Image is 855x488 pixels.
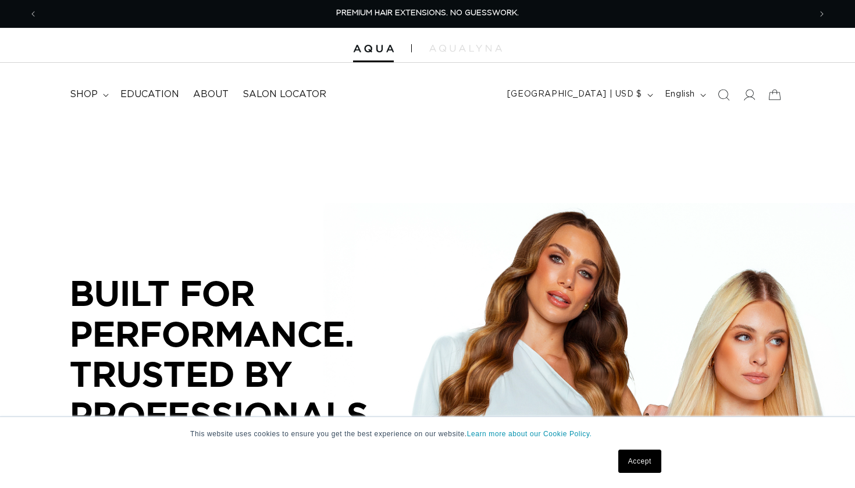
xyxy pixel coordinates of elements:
p: This website uses cookies to ensure you get the best experience on our website. [190,429,665,439]
span: About [193,88,229,101]
button: [GEOGRAPHIC_DATA] | USD $ [500,84,658,106]
p: BUILT FOR PERFORMANCE. TRUSTED BY PROFESSIONALS. [70,273,419,434]
span: shop [70,88,98,101]
img: aqualyna.com [429,45,502,52]
a: Learn more about our Cookie Policy. [467,430,592,438]
button: English [658,84,711,106]
summary: Search [711,82,736,108]
a: Accept [618,450,661,473]
span: PREMIUM HAIR EXTENSIONS. NO GUESSWORK. [336,9,519,17]
summary: shop [63,81,113,108]
span: [GEOGRAPHIC_DATA] | USD $ [507,88,642,101]
a: Salon Locator [236,81,333,108]
span: Salon Locator [243,88,326,101]
a: About [186,81,236,108]
span: English [665,88,695,101]
span: Education [120,88,179,101]
a: Education [113,81,186,108]
img: Aqua Hair Extensions [353,45,394,53]
button: Next announcement [809,3,835,25]
button: Previous announcement [20,3,46,25]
